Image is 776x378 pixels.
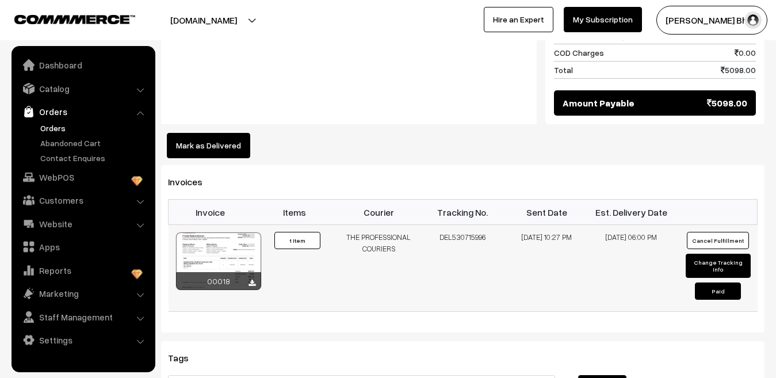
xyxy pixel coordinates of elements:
a: My Subscription [564,7,642,32]
a: Marketing [14,283,151,304]
a: Contact Enquires [37,152,151,164]
a: Catalog [14,78,151,99]
span: COD Charges [554,47,604,59]
a: Orders [14,101,151,122]
span: 0.00 [735,47,756,59]
span: 5098.00 [721,64,756,76]
button: 1 Item [274,232,320,249]
a: Settings [14,330,151,350]
th: Tracking No. [421,199,504,224]
td: THE PROFESSIONAL COURIERS [337,225,421,312]
span: Amount Payable [563,96,634,110]
a: Abandoned Cart [37,137,151,149]
a: Orders [37,122,151,134]
td: DEL530715996 [421,225,504,312]
th: Items [253,199,337,224]
img: COMMMERCE [14,15,135,24]
th: Est. Delivery Date [589,199,673,224]
a: WebPOS [14,167,151,188]
button: Mark as Delivered [167,133,250,158]
span: Total [554,64,573,76]
button: Paid [695,282,741,300]
span: 5098.00 [707,96,747,110]
img: user [744,12,762,29]
a: Apps [14,236,151,257]
button: Cancel Fulfillment [687,232,749,249]
th: Sent Date [505,199,589,224]
a: Reports [14,260,151,281]
th: Courier [337,199,421,224]
button: Change Tracking Info [686,254,750,278]
div: 00018 [176,272,261,290]
a: COMMMERCE [14,12,115,25]
a: Staff Management [14,307,151,327]
button: [PERSON_NAME] Bha… [656,6,767,35]
a: Dashboard [14,55,151,75]
span: Tags [168,352,202,364]
button: [DOMAIN_NAME] [130,6,277,35]
a: Customers [14,190,151,211]
td: [DATE] 06:00 PM [589,225,673,312]
span: Invoices [168,176,216,188]
th: Invoice [169,199,253,224]
a: Website [14,213,151,234]
a: Hire an Expert [484,7,553,32]
td: [DATE] 10:27 PM [505,225,589,312]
